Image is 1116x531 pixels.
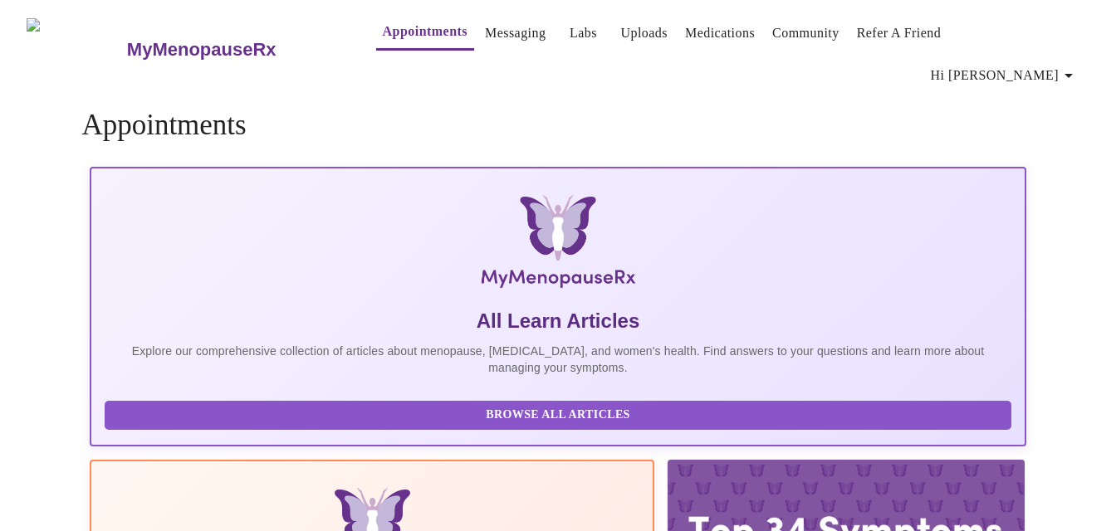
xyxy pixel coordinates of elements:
[857,22,942,45] a: Refer a Friend
[850,17,948,50] button: Refer a Friend
[556,17,609,50] button: Labs
[685,22,755,45] a: Medications
[383,20,467,43] a: Appointments
[931,64,1079,87] span: Hi [PERSON_NAME]
[246,195,871,295] img: MyMenopauseRx Logo
[766,17,846,50] button: Community
[614,17,674,50] button: Uploads
[27,18,125,80] img: MyMenopauseRx Logo
[81,109,1034,142] h4: Appointments
[105,308,1011,334] h5: All Learn Articles
[121,405,994,426] span: Browse All Articles
[485,22,546,45] a: Messaging
[105,343,1011,376] p: Explore our comprehensive collection of articles about menopause, [MEDICAL_DATA], and women's hea...
[478,17,552,50] button: Messaging
[620,22,668,45] a: Uploads
[125,21,342,79] a: MyMenopauseRx
[772,22,839,45] a: Community
[105,407,1015,421] a: Browse All Articles
[678,17,761,50] button: Medications
[127,39,277,61] h3: MyMenopauseRx
[924,59,1085,92] button: Hi [PERSON_NAME]
[105,401,1011,430] button: Browse All Articles
[570,22,597,45] a: Labs
[376,15,474,51] button: Appointments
